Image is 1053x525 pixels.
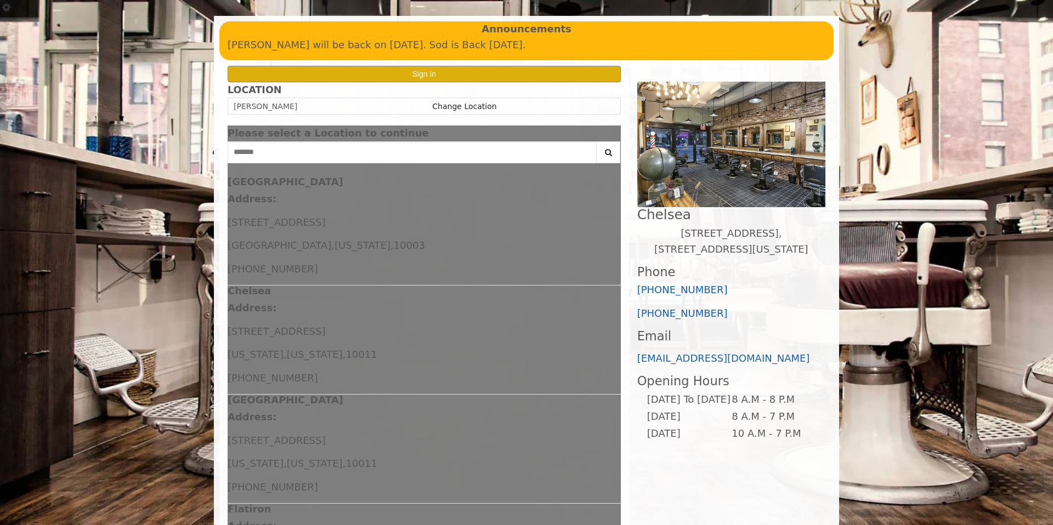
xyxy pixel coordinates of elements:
input: Search Center [228,141,597,163]
i: Search button [602,149,615,156]
span: [PHONE_NUMBER] [228,263,318,275]
span: , [343,349,346,360]
b: [GEOGRAPHIC_DATA] [228,394,343,406]
h3: Phone [637,265,825,279]
span: 10011 [346,349,377,360]
td: [DATE] [647,408,731,425]
span: [STREET_ADDRESS] [228,216,325,228]
td: 10 A.M - 7 P.M [731,425,816,442]
h3: Email [637,329,825,343]
span: [US_STATE] [287,349,343,360]
a: [EMAIL_ADDRESS][DOMAIN_NAME] [637,352,810,364]
a: [PHONE_NUMBER] [637,284,728,295]
td: 8 A.M - 7 P.M [731,408,816,425]
span: 10003 [394,239,425,251]
div: Center Select [228,141,621,169]
p: [STREET_ADDRESS],[STREET_ADDRESS][US_STATE] [637,226,825,258]
span: [PHONE_NUMBER] [228,372,318,384]
b: Announcements [482,21,571,37]
h3: Opening Hours [637,374,825,388]
b: Address: [228,302,276,313]
span: [US_STATE] [335,239,390,251]
span: [US_STATE] [228,349,284,360]
td: 8 A.M - 8 P.M [731,391,816,408]
span: , [331,239,335,251]
span: , [284,458,287,469]
p: [PERSON_NAME] will be back on [DATE]. Sod is Back [DATE]. [228,37,825,53]
td: [DATE] To [DATE] [647,391,731,408]
span: [PHONE_NUMBER] [228,481,318,493]
span: [US_STATE] [287,458,343,469]
span: [STREET_ADDRESS] [228,326,325,337]
b: LOCATION [228,84,281,95]
a: Change Location [432,102,496,111]
b: Address: [228,193,276,204]
span: [GEOGRAPHIC_DATA] [228,239,331,251]
b: Chelsea [228,285,271,296]
span: [STREET_ADDRESS] [228,435,325,446]
span: , [390,239,394,251]
span: [US_STATE] [228,458,284,469]
b: Address: [228,411,276,423]
b: Flatiron [228,503,271,515]
a: [PHONE_NUMBER] [637,307,728,319]
td: [DATE] [647,425,731,442]
span: [PERSON_NAME] [234,102,297,111]
span: 10011 [346,458,377,469]
span: , [343,458,346,469]
b: [GEOGRAPHIC_DATA] [228,176,343,187]
button: Sign In [228,66,621,82]
span: , [284,349,287,360]
span: Please select a Location to continue [228,127,429,139]
button: close dialog [604,130,621,137]
h2: Chelsea [637,207,825,222]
